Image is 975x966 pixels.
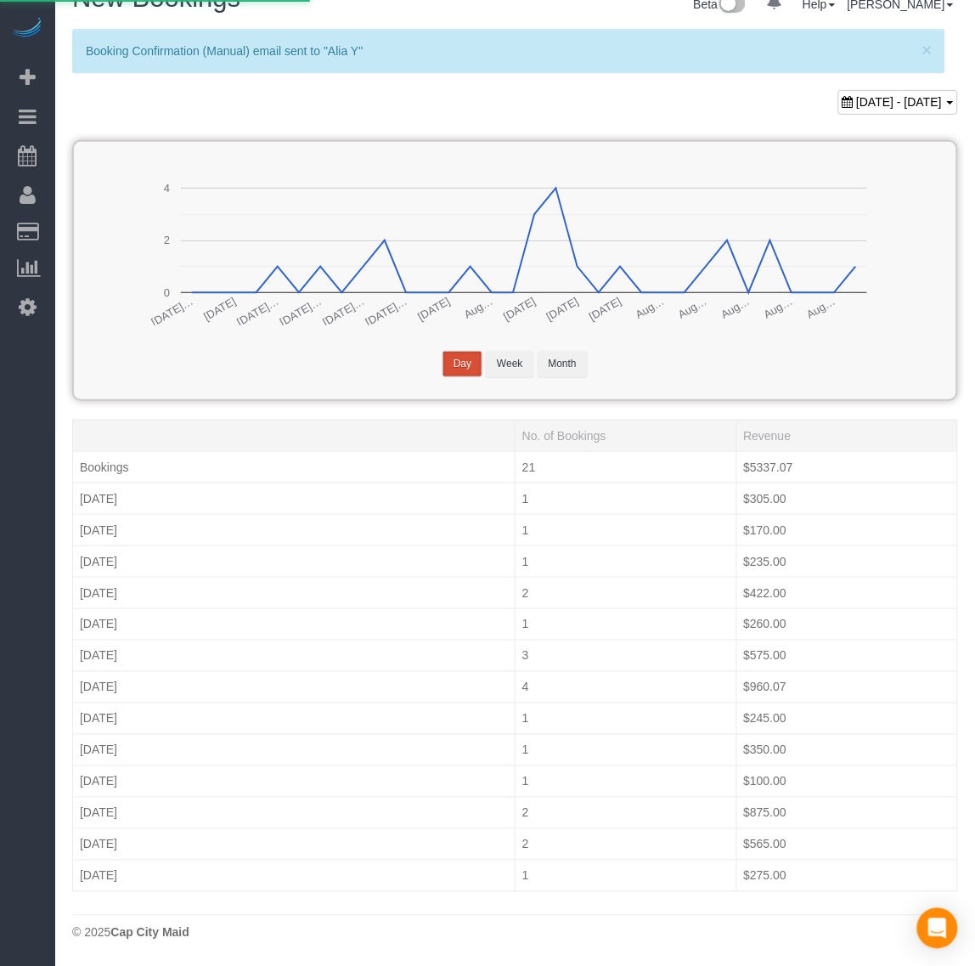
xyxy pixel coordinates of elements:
text: 4 [164,182,170,195]
td: $170.00 [736,514,958,545]
td: 21 [516,451,737,483]
td: $565.00 [736,828,958,860]
td: 1 [516,703,737,734]
td: [DATE] [73,734,516,765]
td: [DATE] [73,545,516,577]
text: [DATE] [416,295,453,323]
button: Month [538,351,588,377]
td: $260.00 [736,608,958,640]
td: $960.07 [736,671,958,703]
td: [DATE] [73,514,516,545]
strong: Cap City Maid [110,926,189,940]
td: [DATE] [73,703,516,734]
span: [DATE] - [DATE] [857,95,943,109]
text: [DATE] [201,295,238,323]
div: © 2025 [72,924,958,941]
img: Automaid Logo [10,17,44,41]
td: $100.00 [736,765,958,797]
td: $275.00 [736,860,958,891]
td: $875.00 [736,797,958,828]
td: [DATE] [73,765,516,797]
td: 1 [516,545,737,577]
td: $422.00 [736,577,958,608]
div: Open Intercom Messenger [917,908,958,949]
td: 3 [516,640,737,671]
text: [DATE] [501,295,538,323]
td: Bookings [73,451,516,483]
td: 1 [516,608,737,640]
td: 2 [516,828,737,860]
td: 1 [516,860,737,891]
button: Week [486,351,533,377]
button: Day [442,351,482,377]
td: 1 [516,734,737,765]
td: No. of Bookings [516,420,737,451]
td: $235.00 [736,545,958,577]
td: [DATE] [73,797,516,828]
td: Revenue [736,420,958,451]
td: 1 [516,483,737,514]
td: $575.00 [736,640,958,671]
span: × [922,40,933,59]
td: $305.00 [736,483,958,514]
button: Close [922,41,933,59]
td: [DATE] [73,860,516,891]
td: 2 [516,577,737,608]
text: 2 [164,234,170,246]
p: Booking Confirmation (Manual) email sent to "Alia Y" [86,42,915,59]
td: 1 [516,765,737,797]
td: [DATE] [73,483,516,514]
td: 2 [516,797,737,828]
td: $245.00 [736,703,958,734]
td: 4 [516,671,737,703]
td: $350.00 [736,734,958,765]
td: [DATE] [73,671,516,703]
svg: A chart. [91,155,957,325]
td: [DATE] [73,640,516,671]
text: [DATE] [544,295,581,323]
td: [DATE] [73,577,516,608]
td: 1 [516,514,737,545]
text: [DATE] [587,295,623,323]
td: [DATE] [73,828,516,860]
text: 0 [164,286,170,299]
td: [DATE] [73,608,516,640]
td: $5337.07 [736,451,958,483]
